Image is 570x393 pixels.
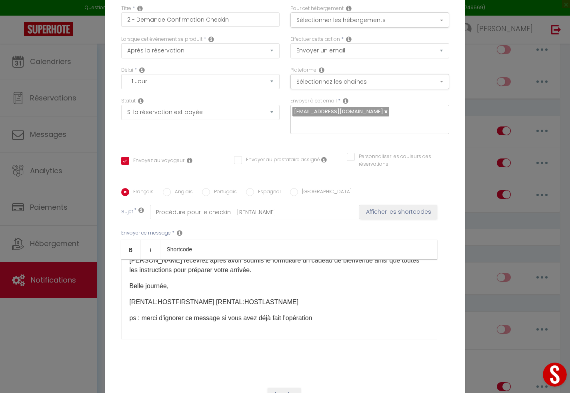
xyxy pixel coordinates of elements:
[290,66,316,74] label: Plateforme
[121,36,202,43] label: Lorsque cet événement se produit
[290,36,340,43] label: Effectuer cette action
[129,188,154,197] label: Français
[121,97,136,105] label: Statut
[121,208,133,217] label: Sujet
[290,97,337,105] label: Envoyer à cet email
[137,5,143,12] i: Title
[187,157,192,164] i: Envoyer au voyageur
[121,229,171,237] label: Envoyer ce message
[129,157,184,166] label: Envoyez au voyageur
[210,188,237,197] label: Portugais
[290,12,449,28] button: Sélectionner les hébergements
[360,205,437,219] button: Afficher les shortcodes
[319,67,324,73] i: Action Channel
[343,98,348,104] i: Recipient
[139,67,145,73] i: Action Time
[138,207,144,213] i: Subject
[294,108,383,115] span: [EMAIL_ADDRESS][DOMAIN_NAME]
[130,313,429,323] p: ps : merci d'ignorer ce message si vous avez déjà fait l'opération
[346,36,352,42] i: Action Type
[321,156,327,163] i: Envoyer au prestataire si il est assigné
[298,188,352,197] label: [GEOGRAPHIC_DATA]
[208,36,214,42] i: Event Occur
[177,230,182,236] i: Message
[536,359,570,393] iframe: LiveChat chat widget
[130,256,429,275] p: [PERSON_NAME] recevrez après avoir soumis le formulaire un cadeau de bienvenue ainsi que toutes l...
[121,66,133,74] label: Délai
[141,240,160,259] a: Italic
[130,297,429,307] p: [RENTAL:HOSTFIRSTNAME] [RENTAL:HOSTLASTNAME]
[121,240,141,259] a: Bold
[130,281,429,291] p: Belle journée,
[171,188,193,197] label: Anglais
[254,188,281,197] label: Espagnol
[346,5,352,12] i: This Rental
[160,240,199,259] a: Shortcode
[290,74,449,89] button: Sélectionnez les chaînes
[290,5,344,12] label: Pour cet hébergement
[138,98,144,104] i: Booking status
[121,5,131,12] label: Titre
